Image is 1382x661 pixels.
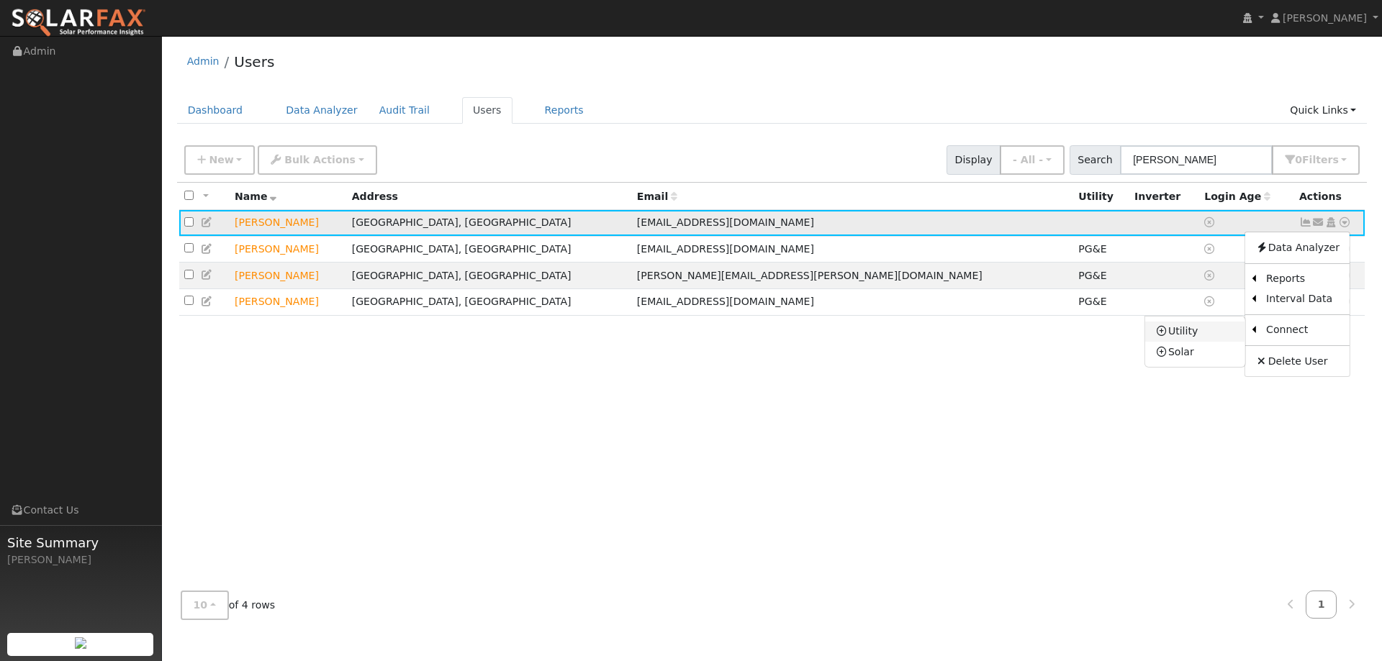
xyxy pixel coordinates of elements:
[1324,216,1337,228] a: Login As
[1078,270,1106,281] span: PG&E
[1120,145,1273,175] input: Search
[209,154,233,165] span: New
[1299,216,1312,228] a: Not connected
[1256,289,1350,309] a: Interval Data
[1283,12,1367,24] span: [PERSON_NAME]
[637,296,814,307] span: [EMAIL_ADDRESS][DOMAIN_NAME]
[1245,351,1350,371] a: Delete User
[352,189,627,204] div: Address
[177,97,254,124] a: Dashboard
[201,243,214,255] a: Edit User
[947,145,1001,175] span: Display
[201,216,214,228] a: Edit User
[201,269,214,281] a: Edit User
[1070,145,1121,175] span: Search
[187,55,220,67] a: Admin
[534,97,595,124] a: Reports
[75,637,86,649] img: retrieve
[234,53,274,70] a: Users
[637,270,983,281] span: [PERSON_NAME][EMAIL_ADDRESS][PERSON_NAME][DOMAIN_NAME]
[230,236,347,263] td: Lead
[1272,145,1360,175] button: 0Filters
[181,591,276,620] span: of 4 rows
[637,216,814,228] span: [EMAIL_ADDRESS][DOMAIN_NAME]
[1078,296,1106,307] span: PG&E
[1299,189,1360,204] div: Actions
[184,145,256,175] button: New
[1078,189,1124,204] div: Utility
[7,533,154,552] span: Site Summary
[1000,145,1065,175] button: - All -
[1279,97,1367,124] a: Quick Links
[1204,296,1217,307] a: No login access
[1332,154,1338,165] span: s
[11,8,146,38] img: SolarFax
[230,210,347,237] td: Lead
[1256,320,1350,340] a: Connect
[1256,269,1350,289] a: Reports
[347,210,632,237] td: [GEOGRAPHIC_DATA], [GEOGRAPHIC_DATA]
[284,154,356,165] span: Bulk Actions
[201,296,214,307] a: Edit User
[1312,215,1325,230] a: cerellihomes@gmail.com
[1306,591,1337,619] a: 1
[1078,243,1106,255] span: PG&E
[1204,191,1270,202] span: Days since last login
[1204,243,1217,255] a: No login access
[1245,237,1350,257] a: Data Analyzer
[369,97,441,124] a: Audit Trail
[7,552,154,567] div: [PERSON_NAME]
[1302,154,1339,165] span: Filter
[230,288,347,315] td: Lead
[347,236,632,263] td: [GEOGRAPHIC_DATA], [GEOGRAPHIC_DATA]
[1134,189,1194,204] div: Inverter
[1145,322,1245,342] a: Utility
[275,97,369,124] a: Data Analyzer
[637,243,814,255] span: [EMAIL_ADDRESS][DOMAIN_NAME]
[235,191,277,202] span: Name
[194,599,208,611] span: 10
[1338,215,1351,230] a: Other actions
[258,145,376,175] button: Bulk Actions
[347,263,632,289] td: [GEOGRAPHIC_DATA], [GEOGRAPHIC_DATA]
[1145,342,1245,362] a: Solar
[230,263,347,289] td: Lead
[637,191,677,202] span: Email
[1204,270,1217,281] a: No login access
[181,591,229,620] button: 10
[347,288,632,315] td: [GEOGRAPHIC_DATA], [GEOGRAPHIC_DATA]
[1204,216,1217,228] a: No login access
[462,97,512,124] a: Users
